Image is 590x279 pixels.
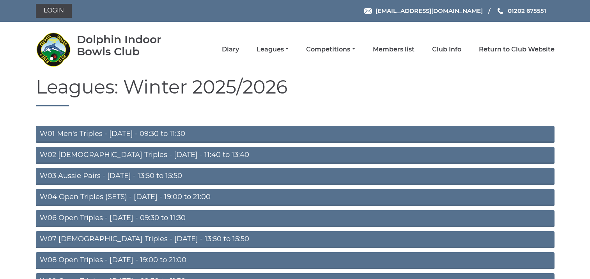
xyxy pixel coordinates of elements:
[498,8,503,14] img: Phone us
[36,231,555,248] a: W07 [DEMOGRAPHIC_DATA] Triples - [DATE] - 13:50 to 15:50
[496,6,546,15] a: Phone us 01202 675551
[36,252,555,269] a: W08 Open Triples - [DATE] - 19:00 to 21:00
[36,210,555,227] a: W06 Open Triples - [DATE] - 09:30 to 11:30
[508,7,546,14] span: 01202 675551
[373,45,415,54] a: Members list
[36,168,555,185] a: W03 Aussie Pairs - [DATE] - 13:50 to 15:50
[36,189,555,206] a: W04 Open Triples (SETS) - [DATE] - 19:00 to 21:00
[222,45,239,54] a: Diary
[36,77,555,106] h1: Leagues: Winter 2025/2026
[479,45,555,54] a: Return to Club Website
[257,45,289,54] a: Leagues
[77,34,184,58] div: Dolphin Indoor Bowls Club
[432,45,461,54] a: Club Info
[364,6,483,15] a: Email [EMAIL_ADDRESS][DOMAIN_NAME]
[376,7,483,14] span: [EMAIL_ADDRESS][DOMAIN_NAME]
[36,126,555,143] a: W01 Men's Triples - [DATE] - 09:30 to 11:30
[36,4,72,18] a: Login
[36,32,71,67] img: Dolphin Indoor Bowls Club
[36,147,555,164] a: W02 [DEMOGRAPHIC_DATA] Triples - [DATE] - 11:40 to 13:40
[306,45,355,54] a: Competitions
[364,8,372,14] img: Email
